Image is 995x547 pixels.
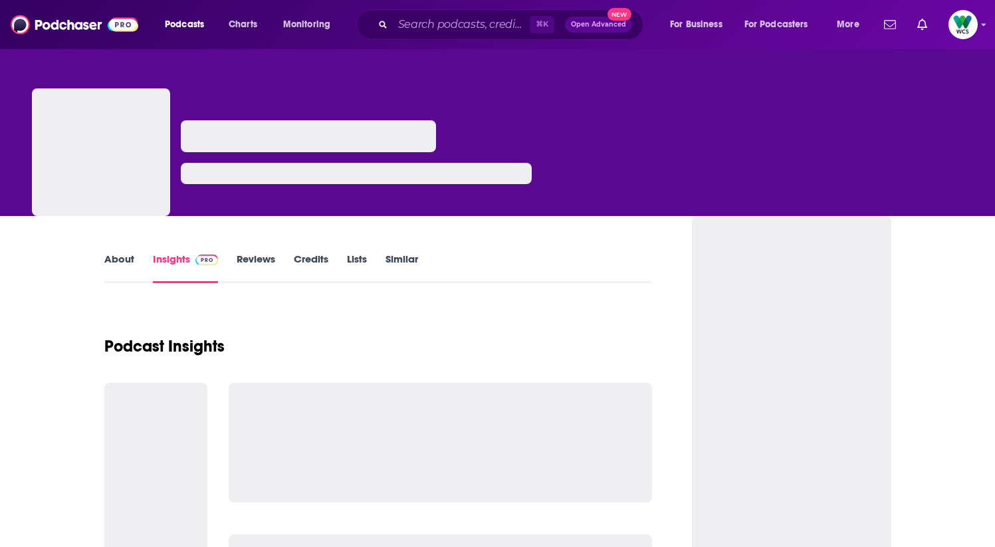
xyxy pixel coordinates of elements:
[386,253,418,283] a: Similar
[347,253,367,283] a: Lists
[104,336,225,356] h1: Podcast Insights
[229,15,257,34] span: Charts
[237,253,275,283] a: Reviews
[294,253,328,283] a: Credits
[274,14,348,35] button: open menu
[661,14,739,35] button: open menu
[369,9,656,40] div: Search podcasts, credits, & more...
[104,253,134,283] a: About
[948,10,978,39] button: Show profile menu
[565,17,632,33] button: Open AdvancedNew
[530,16,554,33] span: ⌘ K
[283,15,330,34] span: Monitoring
[879,13,901,36] a: Show notifications dropdown
[156,14,221,35] button: open menu
[195,255,219,265] img: Podchaser Pro
[153,253,219,283] a: InsightsPodchaser Pro
[948,10,978,39] span: Logged in as WCS_Newsroom
[948,10,978,39] img: User Profile
[912,13,933,36] a: Show notifications dropdown
[837,15,859,34] span: More
[571,21,626,28] span: Open Advanced
[736,14,828,35] button: open menu
[393,14,530,35] input: Search podcasts, credits, & more...
[828,14,876,35] button: open menu
[220,14,265,35] a: Charts
[165,15,204,34] span: Podcasts
[670,15,722,34] span: For Business
[11,12,138,37] img: Podchaser - Follow, Share and Rate Podcasts
[608,8,631,21] span: New
[744,15,808,34] span: For Podcasters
